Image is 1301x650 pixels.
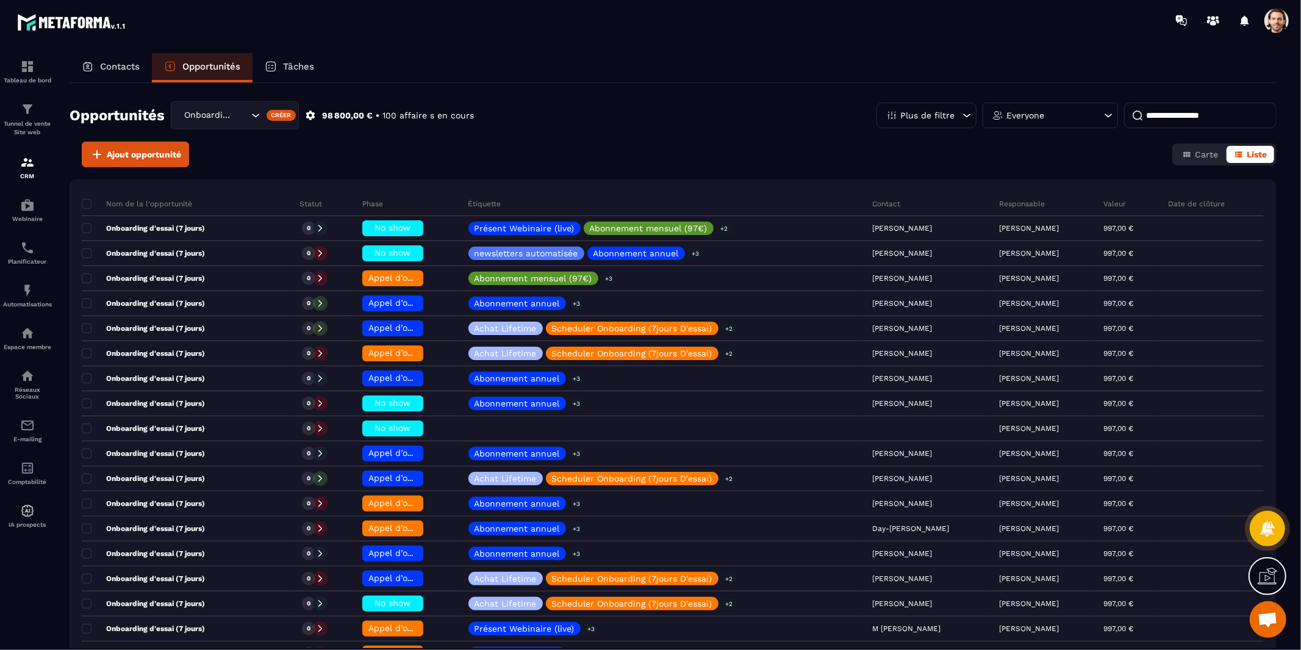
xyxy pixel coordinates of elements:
[307,324,310,333] p: 0
[1103,249,1133,258] p: 997,00 €
[307,549,310,558] p: 0
[82,474,205,483] p: Onboarding d'essai (7 jours)
[1103,324,1133,333] p: 997,00 €
[20,369,35,383] img: social-network
[82,298,205,308] p: Onboarding d'essai (7 jours)
[999,449,1059,458] p: [PERSON_NAME]
[1247,150,1267,159] span: Liste
[1103,574,1133,583] p: 997,00 €
[999,199,1045,209] p: Responsable
[999,374,1059,383] p: [PERSON_NAME]
[20,198,35,212] img: automations
[253,53,326,82] a: Tâches
[307,374,310,383] p: 0
[3,359,52,409] a: social-networksocial-networkRéseaux Sociaux
[307,624,310,633] p: 0
[368,348,490,358] span: Appel d’onboarding terminée
[475,224,575,233] p: Présent Webinaire (live)
[152,53,253,82] a: Opportunités
[722,322,737,335] p: +2
[1103,374,1133,383] p: 997,00 €
[375,598,410,608] span: No show
[307,574,310,583] p: 0
[3,146,52,189] a: formationformationCRM
[569,397,585,410] p: +3
[307,399,310,408] p: 0
[1103,299,1133,308] p: 997,00 €
[999,574,1059,583] p: [PERSON_NAME]
[999,299,1059,308] p: [PERSON_NAME]
[475,549,560,558] p: Abonnement annuel
[475,399,560,408] p: Abonnement annuel
[107,148,181,161] span: Ajout opportunité
[569,447,585,460] p: +3
[3,173,52,179] p: CRM
[1175,146,1225,163] button: Carte
[999,549,1059,558] p: [PERSON_NAME]
[307,474,310,483] p: 0
[569,297,585,310] p: +3
[368,373,484,383] span: Appel d’onboarding planifié
[3,77,52,84] p: Tableau de bord
[590,224,708,233] p: Abonnement mensuel (97€)
[82,248,205,258] p: Onboarding d'essai (7 jours)
[20,240,35,255] img: scheduler
[569,497,585,510] p: +3
[362,199,383,209] p: Phase
[688,247,704,260] p: +3
[999,274,1059,283] p: [PERSON_NAME]
[3,231,52,274] a: schedulerschedulerPlanificateur
[722,572,737,585] p: +2
[82,323,205,333] p: Onboarding d'essai (7 jours)
[368,448,484,458] span: Appel d’onboarding planifié
[1227,146,1274,163] button: Liste
[307,349,310,358] p: 0
[375,248,410,258] span: No show
[20,102,35,117] img: formation
[82,499,205,508] p: Onboarding d'essai (7 jours)
[569,547,585,560] p: +3
[82,524,205,533] p: Onboarding d'essai (7 jours)
[999,624,1059,633] p: [PERSON_NAME]
[552,574,712,583] p: Scheduler Onboarding (7jours D'essai)
[307,499,310,508] p: 0
[382,110,474,121] p: 100 affaire s en cours
[3,189,52,231] a: automationsautomationsWebinaire
[3,93,52,146] a: formationformationTunnel de vente Site web
[1103,399,1133,408] p: 997,00 €
[267,110,296,121] div: Créer
[475,474,537,483] p: Achat Lifetime
[82,549,205,558] p: Onboarding d'essai (7 jours)
[475,324,537,333] p: Achat Lifetime
[999,599,1059,608] p: [PERSON_NAME]
[1103,524,1133,533] p: 997,00 €
[475,499,560,508] p: Abonnement annuel
[307,424,310,433] p: 0
[3,215,52,222] p: Webinaire
[552,599,712,608] p: Scheduler Onboarding (7jours D'essai)
[307,224,310,233] p: 0
[20,461,35,475] img: accountant
[368,573,484,583] span: Appel d’onboarding planifié
[717,222,733,235] p: +2
[368,473,484,483] span: Appel d’onboarding planifié
[999,524,1059,533] p: [PERSON_NAME]
[82,599,205,608] p: Onboarding d'essai (7 jours)
[307,599,310,608] p: 0
[475,299,560,308] p: Abonnement annuel
[307,299,310,308] p: 0
[475,449,560,458] p: Abonnement annuel
[3,436,52,442] p: E-mailing
[1103,199,1126,209] p: Valeur
[999,349,1059,358] p: [PERSON_NAME]
[307,449,310,458] p: 0
[3,521,52,528] p: IA prospects
[82,374,205,383] p: Onboarding d'essai (7 jours)
[3,478,52,485] p: Comptabilité
[375,398,410,408] span: No show
[82,199,192,209] p: Nom de la l'opportunité
[182,61,240,72] p: Opportunités
[3,301,52,308] p: Automatisations
[1195,150,1218,159] span: Carte
[475,624,575,633] p: Présent Webinaire (live)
